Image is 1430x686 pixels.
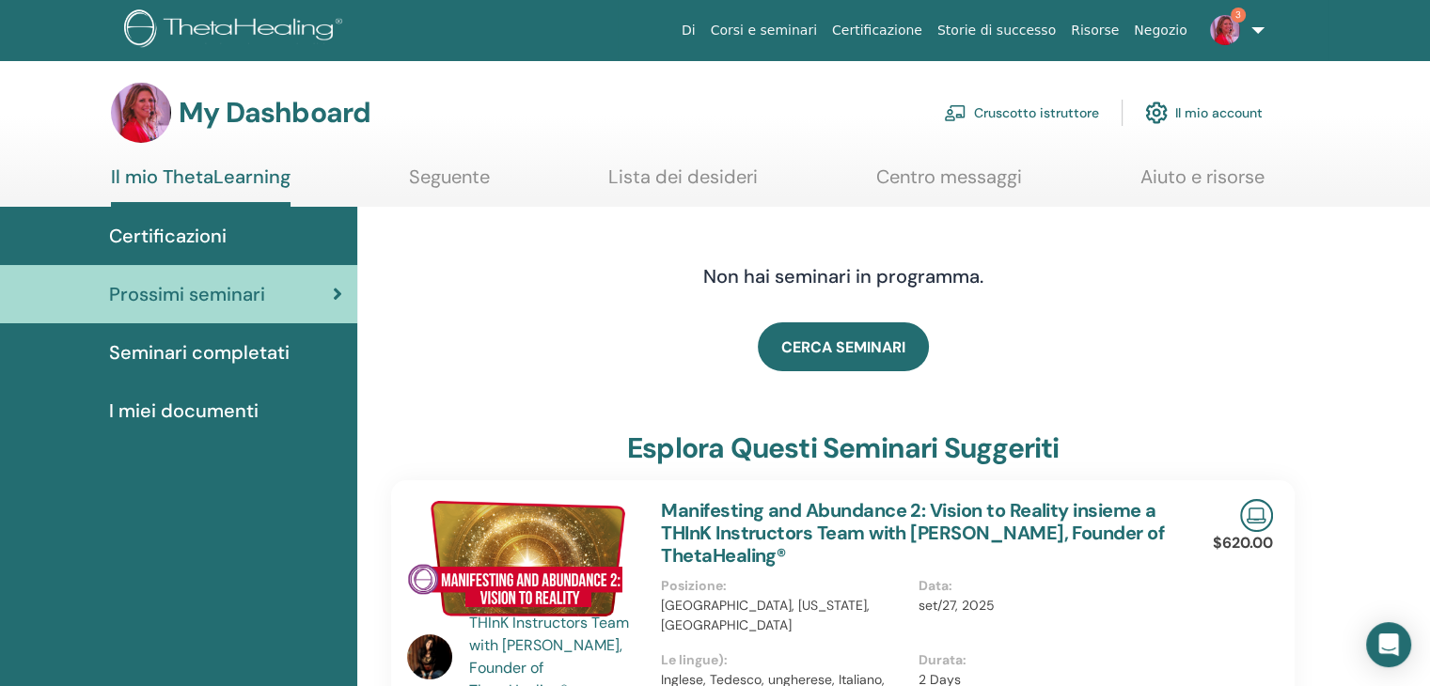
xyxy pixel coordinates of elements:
[109,397,259,425] span: I miei documenti
[758,322,929,371] a: CERCA SEMINARI
[627,431,1060,465] h3: Esplora questi seminari suggeriti
[661,596,906,635] p: [GEOGRAPHIC_DATA], [US_STATE], [GEOGRAPHIC_DATA]
[1240,499,1273,532] img: Live Online Seminar
[781,337,905,357] span: CERCA SEMINARI
[111,83,171,143] img: default.jpg
[179,96,370,130] h3: My Dashboard
[109,222,227,250] span: Certificazioni
[674,13,703,48] a: Di
[825,13,930,48] a: Certificazione
[1145,92,1263,133] a: Il mio account
[944,104,966,121] img: chalkboard-teacher.svg
[109,338,290,366] span: Seminari completati
[876,165,1022,202] a: Centro messaggi
[703,13,825,48] a: Corsi e seminari
[409,165,490,202] a: Seguente
[407,634,452,679] img: default.jpg
[1366,622,1411,667] div: Open Intercom Messenger
[930,13,1063,48] a: Storie di successo
[661,498,1164,568] a: Manifesting and Abundance 2: Vision to Reality insieme a THInK Instructors Team with [PERSON_NAME...
[919,576,1164,596] p: Data :
[1145,97,1168,129] img: cog.svg
[1231,8,1246,23] span: 3
[1126,13,1194,48] a: Negozio
[919,650,1164,670] p: Durata :
[407,499,638,617] img: Manifesting and Abundance 2: Vision to Reality
[124,9,349,52] img: logo.png
[111,165,291,207] a: Il mio ThetaLearning
[608,165,758,202] a: Lista dei desideri
[661,650,906,670] p: Le lingue) :
[109,280,265,308] span: Prossimi seminari
[1140,165,1265,202] a: Aiuto e risorse
[547,265,1139,288] h4: Non hai seminari in programma.
[1063,13,1126,48] a: Risorse
[944,92,1099,133] a: Cruscotto istruttore
[1210,15,1240,45] img: default.jpg
[661,576,906,596] p: Posizione :
[1213,532,1273,554] p: $620.00
[919,596,1164,616] p: set/27, 2025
